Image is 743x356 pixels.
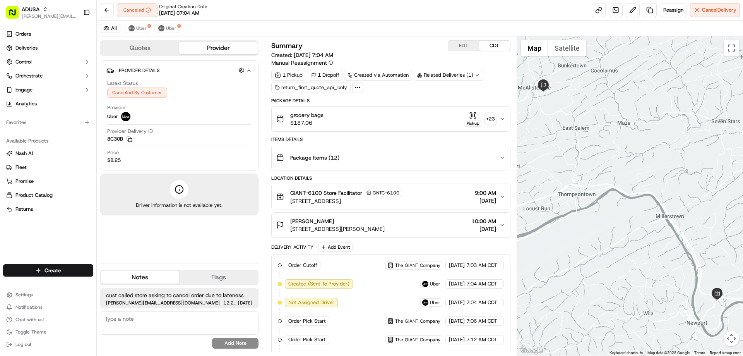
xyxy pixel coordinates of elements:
button: 8C30B [107,136,132,143]
a: Orders [3,28,93,40]
button: CancelDelivery [690,3,740,17]
span: Engage [15,86,33,93]
button: Promise [3,175,93,187]
a: Nash AI [6,150,90,157]
button: Product Catalog [3,189,93,201]
span: Nash AI [15,150,33,157]
div: Location Details [271,175,510,181]
a: Analytics [3,98,93,110]
button: Notifications [3,302,93,313]
div: Favorites [3,116,93,129]
span: 9:00 AM [475,189,496,197]
span: Uber [166,25,176,31]
span: Driver information is not available yet. [136,202,223,209]
button: Keyboard shortcuts [609,350,643,356]
button: Show satellite imagery [548,40,586,56]
span: Fleet [15,164,27,171]
span: 7:06 AM CDT [466,318,497,325]
span: $187.06 [290,119,324,127]
button: Notes [101,271,179,284]
button: Provider Details [106,64,252,77]
span: Returns [15,206,33,213]
div: Package Details [271,98,510,104]
button: ADUSA[PERSON_NAME][EMAIL_ADDRESS][PERSON_NAME][DOMAIN_NAME] [3,3,80,22]
span: The GIANT Company [395,262,440,268]
button: [PERSON_NAME][STREET_ADDRESS][PERSON_NAME]10:00 AM[DATE] [272,213,510,237]
button: Provider [179,42,258,54]
a: Report a map error [710,351,741,355]
span: GIANT-6100 Store Facilitator [290,189,362,197]
div: Related Deliveries (1) [414,70,483,81]
span: Settings [15,292,33,298]
button: Orchestrate [3,70,93,82]
span: [PERSON_NAME][EMAIL_ADDRESS][DOMAIN_NAME] [106,301,220,305]
button: grocery bags$187.06Pickup+23 [272,107,510,131]
button: ADUSA [22,5,39,13]
div: return_first_quote_api_only [271,82,351,93]
button: Pickup [464,112,482,127]
button: Uber [125,24,150,33]
span: [DATE] [449,318,465,325]
span: Uber [430,281,440,287]
span: Price [107,149,119,156]
span: [DATE] 07:04 AM [159,10,199,17]
span: The GIANT Company [395,318,440,324]
span: 10:00 AM [471,217,496,225]
span: Package Items ( 12 ) [290,154,339,162]
span: Provider [107,104,126,111]
span: Log out [15,341,31,347]
span: 7:03 AM CDT [466,262,497,269]
span: [PERSON_NAME] [290,217,334,225]
span: Uber [107,113,118,120]
button: All [100,24,120,33]
span: [DATE] 7:04 AM [294,52,333,58]
span: $8.25 [107,157,121,164]
button: Toggle fullscreen view [724,40,739,56]
span: Product Catalog [15,192,53,199]
span: [STREET_ADDRESS][PERSON_NAME] [290,225,385,233]
span: The GIANT Company [395,337,440,343]
span: Orchestrate [15,72,43,79]
span: Provider Details [119,67,159,74]
button: Control [3,56,93,68]
button: EDT [448,41,479,51]
span: Created: [271,51,333,59]
button: Canceled [117,3,158,17]
a: Promise [6,178,90,185]
button: Map camera controls [724,331,739,346]
span: Orders [15,31,31,38]
span: Uber [136,25,147,31]
span: Promise [15,178,34,185]
span: 7:04 AM CDT [466,299,497,306]
img: Google [519,346,544,356]
span: GNTC-6100 [373,190,399,196]
span: Map data ©2025 Google [647,351,690,355]
button: Nash AI [3,147,93,160]
img: profile_uber_ahold_partner.png [128,25,135,31]
button: Flags [179,271,258,284]
span: Notifications [15,304,43,310]
span: [DATE] [449,299,465,306]
button: Log out [3,339,93,350]
a: Created via Automation [344,70,412,81]
div: + 23 [485,114,496,124]
span: [DATE] [449,336,465,343]
a: Deliveries [3,42,93,54]
button: Show street map [521,40,548,56]
span: Order Pick Start [288,318,326,325]
span: Reassign [663,7,683,14]
button: Package Items (12) [272,145,510,170]
span: Provider Delivery ID [107,128,153,135]
span: Uber [430,299,440,306]
img: profile_uber_ahold_partner.png [422,299,428,306]
button: Create [3,264,93,277]
img: profile_uber_ahold_partner.png [121,112,130,121]
span: Analytics [15,100,37,107]
span: Cancel Delivery [702,7,736,14]
span: grocery bags [290,111,324,119]
button: [PERSON_NAME][EMAIL_ADDRESS][PERSON_NAME][DOMAIN_NAME] [22,13,77,19]
button: Settings [3,289,93,300]
span: Original Creation Date [159,3,207,10]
